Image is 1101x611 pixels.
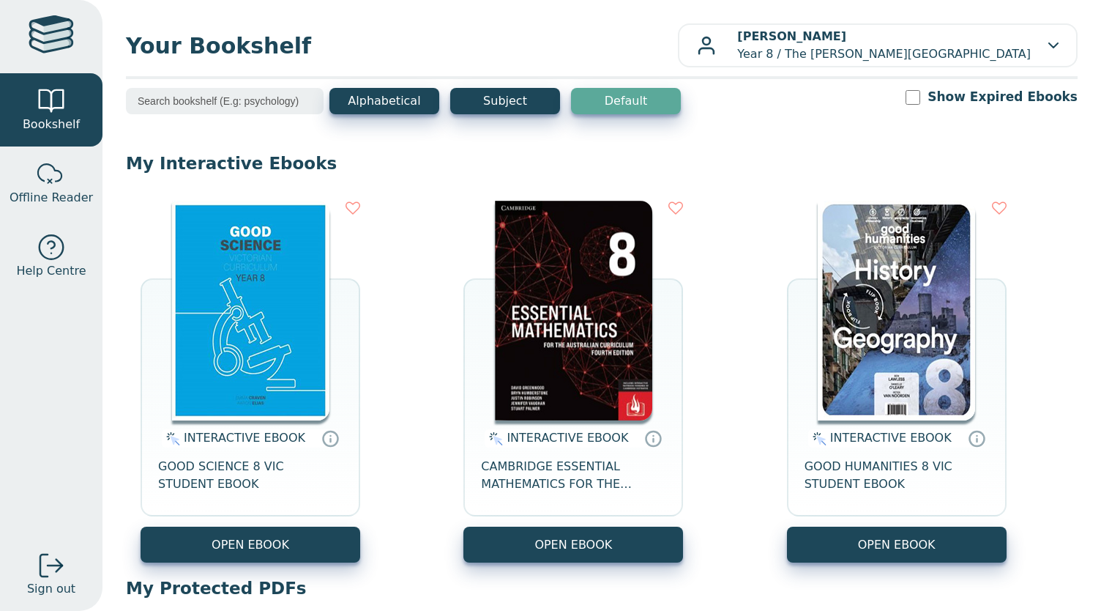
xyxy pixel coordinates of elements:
p: Year 8 / The [PERSON_NAME][GEOGRAPHIC_DATA] [737,28,1031,63]
button: Subject [450,88,560,114]
a: Interactive eBooks are accessed online via the publisher’s portal. They contain interactive resou... [968,429,985,447]
p: My Protected PDFs [126,577,1078,599]
button: [PERSON_NAME]Year 8 / The [PERSON_NAME][GEOGRAPHIC_DATA] [678,23,1078,67]
span: Bookshelf [23,116,80,133]
a: Interactive eBooks are accessed online via the publisher’s portal. They contain interactive resou... [644,429,662,447]
img: 1c0a7dbb-72d2-49ef-85fe-fb0d43af0016.png [495,201,652,421]
span: Sign out [27,580,75,598]
img: interactive.svg [485,430,503,448]
button: OPEN EBOOK [141,527,360,563]
span: Your Bookshelf [126,29,678,62]
button: OPEN EBOOK [463,527,683,563]
span: CAMBRIDGE ESSENTIAL MATHEMATICS FOR THE AUSTRALIAN CURRICULUM YEAR 8 EBOOK 4E [481,458,665,493]
a: Interactive eBooks are accessed online via the publisher’s portal. They contain interactive resou... [321,429,339,447]
img: interactive.svg [162,430,180,448]
img: ec69e1b9-f088-ea11-a992-0272d098c78b.jpg [172,201,329,421]
button: Alphabetical [329,88,439,114]
span: Help Centre [16,262,86,280]
p: My Interactive Ebooks [126,152,1078,174]
span: GOOD SCIENCE 8 VIC STUDENT EBOOK [158,458,343,493]
label: Show Expired Ebooks [928,88,1078,106]
img: 59ae0110-8e91-e911-a97e-0272d098c78b.jpg [818,201,975,421]
button: OPEN EBOOK [787,527,1007,563]
button: Default [571,88,681,114]
img: interactive.svg [808,430,826,448]
span: GOOD HUMANITIES 8 VIC STUDENT EBOOK [805,458,989,493]
b: [PERSON_NAME] [737,29,846,43]
span: INTERACTIVE EBOOK [830,431,952,445]
span: INTERACTIVE EBOOK [184,431,305,445]
input: Search bookshelf (E.g: psychology) [126,88,324,114]
span: Offline Reader [10,189,93,207]
span: INTERACTIVE EBOOK [507,431,628,445]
